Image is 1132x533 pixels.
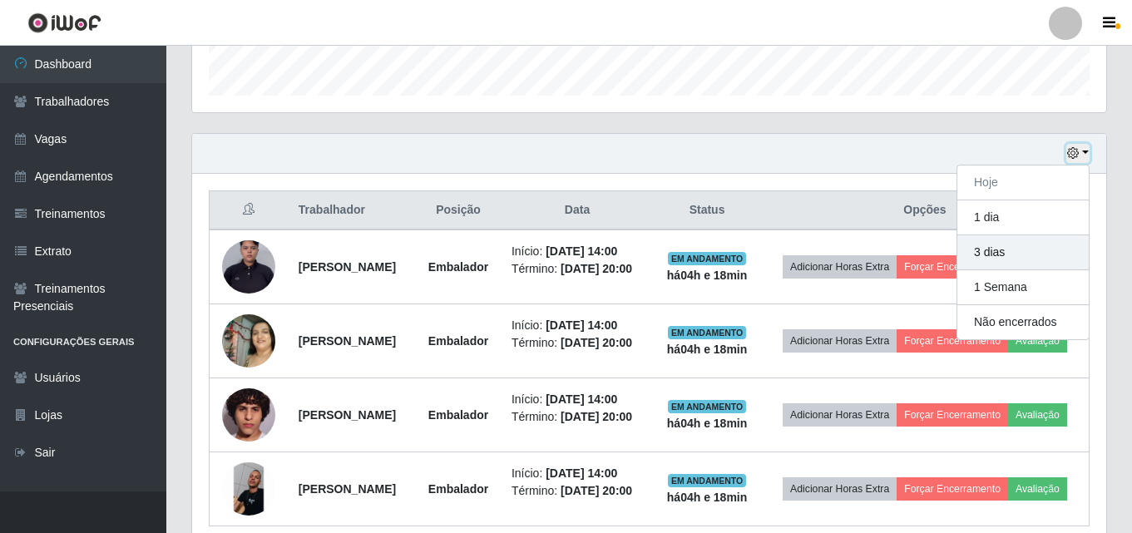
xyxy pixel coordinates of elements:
[897,255,1008,279] button: Forçar Encerramento
[668,252,747,265] span: EM ANDAMENTO
[512,334,643,352] li: Término:
[502,191,653,230] th: Data
[512,465,643,482] li: Início:
[667,269,748,282] strong: há 04 h e 18 min
[667,491,748,504] strong: há 04 h e 18 min
[561,484,632,497] time: [DATE] 20:00
[783,477,897,501] button: Adicionar Horas Extra
[561,262,632,275] time: [DATE] 20:00
[428,334,488,348] strong: Embalador
[512,317,643,334] li: Início:
[761,191,1090,230] th: Opções
[546,244,617,258] time: [DATE] 14:00
[783,403,897,427] button: Adicionar Horas Extra
[897,403,1008,427] button: Forçar Encerramento
[561,336,632,349] time: [DATE] 20:00
[512,260,643,278] li: Término:
[561,410,632,423] time: [DATE] 20:00
[512,391,643,408] li: Início:
[222,220,275,314] img: 1755306800551.jpeg
[222,462,275,516] img: 1753549849185.jpeg
[289,191,415,230] th: Trabalhador
[428,408,488,422] strong: Embalador
[299,408,396,422] strong: [PERSON_NAME]
[299,482,396,496] strong: [PERSON_NAME]
[783,255,897,279] button: Adicionar Horas Extra
[653,191,761,230] th: Status
[667,417,748,430] strong: há 04 h e 18 min
[668,326,747,339] span: EM ANDAMENTO
[222,305,275,376] img: 1707916036047.jpeg
[222,368,275,462] img: 1748224927019.jpeg
[546,318,617,332] time: [DATE] 14:00
[783,329,897,353] button: Adicionar Horas Extra
[957,165,1089,200] button: Hoje
[546,392,617,406] time: [DATE] 14:00
[897,477,1008,501] button: Forçar Encerramento
[897,329,1008,353] button: Forçar Encerramento
[512,482,643,500] li: Término:
[957,305,1089,339] button: Não encerrados
[957,270,1089,305] button: 1 Semana
[512,243,643,260] li: Início:
[1008,329,1067,353] button: Avaliação
[299,334,396,348] strong: [PERSON_NAME]
[1008,403,1067,427] button: Avaliação
[1008,477,1067,501] button: Avaliação
[668,474,747,487] span: EM ANDAMENTO
[667,343,748,356] strong: há 04 h e 18 min
[512,408,643,426] li: Término:
[428,260,488,274] strong: Embalador
[27,12,101,33] img: CoreUI Logo
[428,482,488,496] strong: Embalador
[668,400,747,413] span: EM ANDAMENTO
[957,200,1089,235] button: 1 dia
[299,260,396,274] strong: [PERSON_NAME]
[957,235,1089,270] button: 3 dias
[415,191,502,230] th: Posição
[546,466,617,480] time: [DATE] 14:00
